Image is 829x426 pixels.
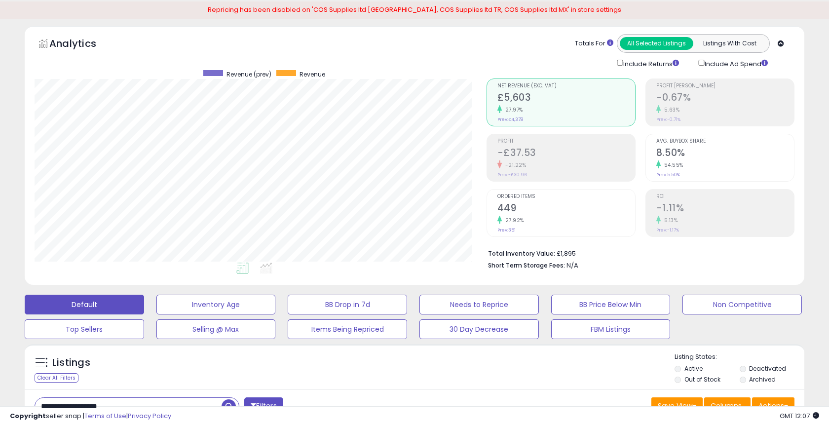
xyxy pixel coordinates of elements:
small: -21.22% [502,161,527,169]
small: 27.92% [502,217,524,224]
h2: 449 [497,202,635,216]
div: Clear All Filters [35,373,78,383]
button: Non Competitive [682,295,802,314]
label: Deactivated [749,364,786,373]
strong: Copyright [10,411,46,421]
h5: Analytics [49,37,115,53]
span: Ordered Items [497,194,635,199]
h2: -1.11% [656,202,794,216]
button: Listings With Cost [693,37,766,50]
button: Columns [704,397,751,414]
button: Actions [752,397,794,414]
small: Prev: 351 [497,227,516,233]
span: Repricing has been disabled on 'COS Supplies ltd [GEOGRAPHIC_DATA], COS Supplies ltd TR, COS Supp... [208,5,621,14]
span: ROI [656,194,794,199]
small: Prev: -£30.96 [497,172,527,178]
button: Items Being Repriced [288,319,407,339]
span: 2025-09-11 12:07 GMT [780,411,819,421]
div: Include Ad Spend [691,58,784,69]
label: Archived [749,375,776,384]
h2: -0.67% [656,92,794,105]
small: Prev: -0.71% [656,116,680,122]
b: Short Term Storage Fees: [488,261,565,270]
p: Listing States: [675,352,804,362]
span: Revenue (prev) [226,70,271,78]
label: Out of Stock [684,375,720,384]
small: 54.55% [661,161,683,169]
button: BB Price Below Min [551,295,671,314]
button: 30 Day Decrease [419,319,539,339]
button: All Selected Listings [620,37,693,50]
span: Revenue [300,70,325,78]
b: Total Inventory Value: [488,249,555,258]
small: Prev: -1.17% [656,227,679,233]
span: Avg. Buybox Share [656,139,794,144]
span: N/A [566,261,578,270]
div: Include Returns [609,58,691,69]
button: BB Drop in 7d [288,295,407,314]
span: Profit [PERSON_NAME] [656,83,794,89]
button: Top Sellers [25,319,144,339]
button: Selling @ Max [156,319,276,339]
button: Save View [651,397,703,414]
span: Net Revenue (Exc. VAT) [497,83,635,89]
span: Columns [711,401,742,411]
a: Privacy Policy [128,411,171,421]
small: Prev: 5.50% [656,172,680,178]
span: Profit [497,139,635,144]
button: Needs to Reprice [419,295,539,314]
button: Filters [244,397,283,415]
small: 5.63% [661,106,680,114]
small: 27.97% [502,106,523,114]
button: Default [25,295,144,314]
li: £1,895 [488,247,787,259]
a: Terms of Use [84,411,126,421]
label: Active [684,364,703,373]
small: 5.13% [661,217,678,224]
div: Totals For [575,39,613,48]
div: seller snap | | [10,412,171,421]
h2: -£37.53 [497,147,635,160]
h5: Listings [52,356,90,370]
h2: 8.50% [656,147,794,160]
small: Prev: £4,378 [497,116,523,122]
button: FBM Listings [551,319,671,339]
button: Inventory Age [156,295,276,314]
h2: £5,603 [497,92,635,105]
